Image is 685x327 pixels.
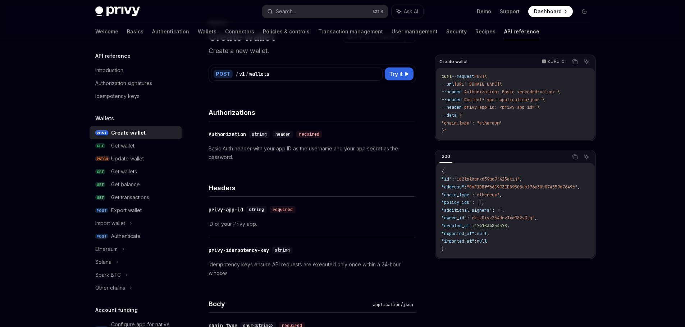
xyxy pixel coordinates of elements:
div: application/json [370,301,416,308]
span: 'Authorization: Basic <encoded-value>' [462,89,557,95]
div: Idempotency keys [95,92,140,101]
span: \ [537,104,540,110]
div: Update wallet [111,154,144,163]
a: PATCHUpdate wallet [90,152,182,165]
span: POST [95,130,108,136]
a: Welcome [95,23,118,40]
span: : [452,176,454,182]
span: : [474,238,477,244]
span: , [487,231,489,237]
a: GETGet wallets [90,165,182,178]
span: --header [442,97,462,103]
span: : [472,192,474,198]
div: privy-idempotency-key [209,247,269,254]
button: Copy the contents from the code block [570,152,580,162]
span: '{ [457,112,462,118]
span: Dashboard [534,8,562,15]
a: User management [392,23,438,40]
div: Ethereum [95,245,118,253]
a: Connectors [225,23,254,40]
div: required [270,206,296,213]
span: \ [542,97,545,103]
a: Authorization signatures [90,77,182,90]
h5: API reference [95,52,131,60]
h4: Headers [209,183,416,193]
span: "exported_at" [442,231,474,237]
a: Dashboard [528,6,573,17]
span: "0xF1DBff66C993EE895C8cb176c30b07A559d76496" [467,184,577,190]
div: POST [214,70,233,78]
span: 'Content-Type: application/json' [462,97,542,103]
div: Import wallet [95,219,125,228]
div: Spark BTC [95,271,121,279]
a: Idempotency keys [90,90,182,103]
div: Solana [95,258,111,266]
span: \ [557,89,560,95]
a: Basics [127,23,143,40]
span: string [249,207,264,212]
span: , [520,176,522,182]
button: cURL [538,56,568,68]
div: Export wallet [111,206,142,215]
span: "rkiz0ivz254drv1xw982v3jq" [469,215,535,221]
span: : [464,184,467,190]
div: privy-app-id [209,206,243,213]
div: Get balance [111,180,140,189]
div: Other chains [95,284,125,292]
span: "owner_id" [442,215,467,221]
div: Get wallet [111,141,134,150]
span: POST [95,208,108,213]
div: required [296,131,322,138]
a: POSTAuthenticate [90,230,182,243]
span: --header [442,89,462,95]
span: [URL][DOMAIN_NAME] [454,81,499,87]
a: API reference [504,23,539,40]
span: : [474,231,477,237]
a: Transaction management [318,23,383,40]
h4: Authorizations [209,108,416,117]
a: POSTExport wallet [90,204,182,217]
span: null [477,238,487,244]
span: : [467,215,469,221]
a: POSTCreate wallet [90,126,182,139]
span: "imported_at" [442,238,474,244]
span: null [477,231,487,237]
a: GETGet wallet [90,139,182,152]
span: "chain_type" [442,192,472,198]
div: v1 [239,70,245,78]
div: Authenticate [111,232,141,240]
div: / [236,70,238,78]
span: : [472,223,474,229]
span: Create wallet [439,59,468,65]
a: GETGet balance [90,178,182,191]
p: ID of your Privy app. [209,220,416,228]
span: GET [95,143,105,149]
p: Create a new wallet. [209,46,416,56]
span: "chain_type": "ethereum" [442,120,502,126]
span: \ [499,81,502,87]
a: GETGet transactions [90,191,182,204]
button: Ask AI [582,57,591,66]
a: Wallets [198,23,216,40]
a: Policies & controls [263,23,310,40]
div: Authorization [209,131,246,138]
a: Recipes [475,23,496,40]
h5: Wallets [95,114,114,123]
img: dark logo [95,6,140,17]
span: --data [442,112,457,118]
span: }' [442,128,447,134]
button: Copy the contents from the code block [570,57,580,66]
span: "created_at" [442,223,472,229]
a: Authentication [152,23,189,40]
span: string [275,247,290,253]
span: Ask AI [404,8,418,15]
span: "address" [442,184,464,190]
span: GET [95,169,105,174]
div: wallets [249,70,269,78]
span: 1741834854578 [474,223,507,229]
button: Search...CtrlK [262,5,388,18]
span: GET [95,182,105,187]
span: , [507,223,510,229]
button: Toggle dark mode [579,6,590,17]
span: { [442,169,444,174]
